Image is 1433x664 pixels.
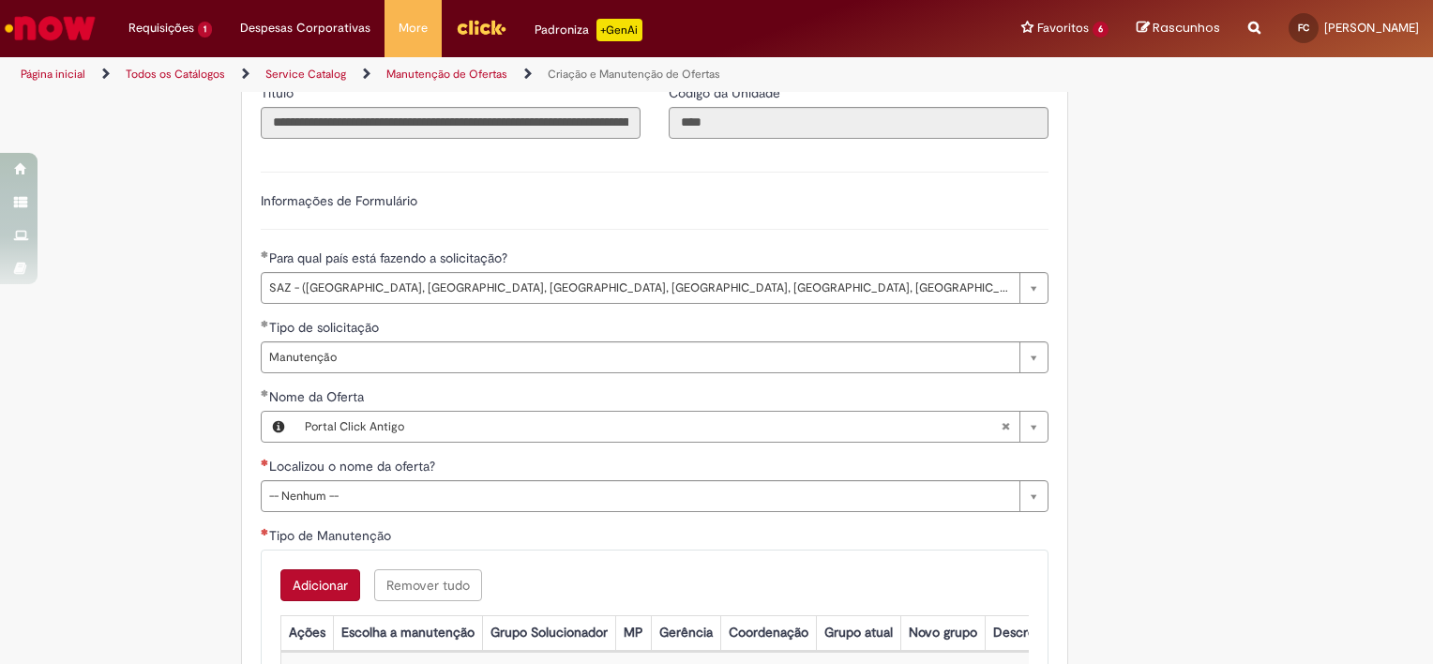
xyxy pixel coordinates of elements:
span: Tipo de Manutenção [269,527,395,544]
label: Informações de Formulário [261,192,417,209]
ul: Trilhas de página [14,57,942,92]
span: Despesas Corporativas [240,19,370,38]
th: Descreva as regras de atribuição [985,615,1192,650]
span: Obrigatório Preenchido [261,250,269,258]
span: Necessários [261,459,269,466]
a: Criação e Manutenção de Ofertas [548,67,720,82]
input: Código da Unidade [669,107,1048,139]
span: -- Nenhum -- [269,481,1010,511]
th: Coordenação [720,615,816,650]
span: Nome da Oferta [269,388,368,405]
input: Título [261,107,641,139]
span: [PERSON_NAME] [1324,20,1419,36]
span: Obrigatório Preenchido [261,320,269,327]
label: Somente leitura - Código da Unidade [669,83,784,102]
span: Obrigatório Preenchido [261,389,269,397]
th: Novo grupo [900,615,985,650]
span: Somente leitura - Título [261,84,297,101]
th: Grupo atual [816,615,900,650]
label: Somente leitura - Título [261,83,297,102]
span: Favoritos [1037,19,1089,38]
img: click_logo_yellow_360x200.png [456,13,506,41]
th: MP [615,615,651,650]
span: 1 [198,22,212,38]
th: Grupo Solucionador [482,615,615,650]
span: Tipo de solicitação [269,319,383,336]
th: Escolha a manutenção [333,615,482,650]
a: Portal Click AntigoLimpar campo Nome da Oferta [295,412,1048,442]
span: Rascunhos [1153,19,1220,37]
th: Gerência [651,615,720,650]
span: FC [1298,22,1309,34]
p: +GenAi [596,19,642,41]
a: Service Catalog [265,67,346,82]
span: Somente leitura - Código da Unidade [669,84,784,101]
div: Padroniza [535,19,642,41]
a: Manutenção de Ofertas [386,67,507,82]
a: Todos os Catálogos [126,67,225,82]
span: Necessários [261,528,269,536]
span: More [399,19,428,38]
button: Nome da Oferta, Visualizar este registro Portal Click Antigo [262,412,295,442]
span: Para qual país está fazendo a solicitação? [269,249,511,266]
span: SAZ - ([GEOGRAPHIC_DATA], [GEOGRAPHIC_DATA], [GEOGRAPHIC_DATA], [GEOGRAPHIC_DATA], [GEOGRAPHIC_DA... [269,273,1010,303]
a: Página inicial [21,67,85,82]
img: ServiceNow [2,9,98,47]
button: Add a row for Tipo de Manutenção [280,569,360,601]
span: Portal Click Antigo [305,412,1001,442]
span: Manutenção [269,342,1010,372]
th: Ações [280,615,333,650]
span: 6 [1093,22,1109,38]
abbr: Limpar campo Nome da Oferta [991,412,1019,442]
span: Localizou o nome da oferta? [269,458,439,475]
span: Requisições [128,19,194,38]
a: Rascunhos [1137,20,1220,38]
